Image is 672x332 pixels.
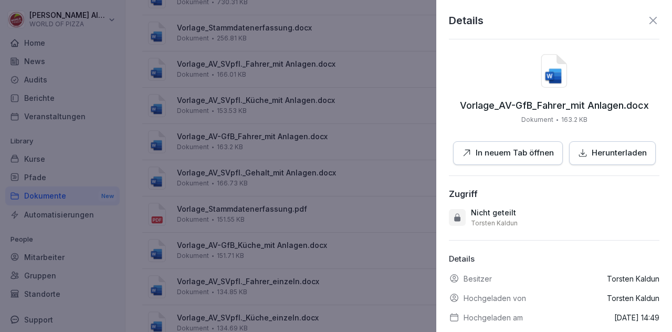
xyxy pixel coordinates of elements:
button: In neuem Tab öffnen [453,141,563,165]
button: Herunterladen [569,141,656,165]
p: Hochgeladen am [464,312,523,323]
p: Vorlage_AV-GfB_Fahrer_mit Anlagen.docx [460,100,649,111]
p: Dokument [521,115,553,124]
p: Torsten Kaldun [607,273,659,284]
p: Besitzer [464,273,492,284]
p: [DATE] 14:49 [614,312,659,323]
p: Hochgeladen von [464,293,526,304]
p: Torsten Kaldun [471,219,518,227]
p: Nicht geteilt [471,207,516,218]
p: 163.2 KB [561,115,587,124]
p: In neuem Tab öffnen [476,147,554,159]
div: Zugriff [449,189,478,199]
p: Details [449,253,659,265]
p: Details [449,13,484,28]
p: Herunterladen [592,147,647,159]
p: Torsten Kaldun [607,293,659,304]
